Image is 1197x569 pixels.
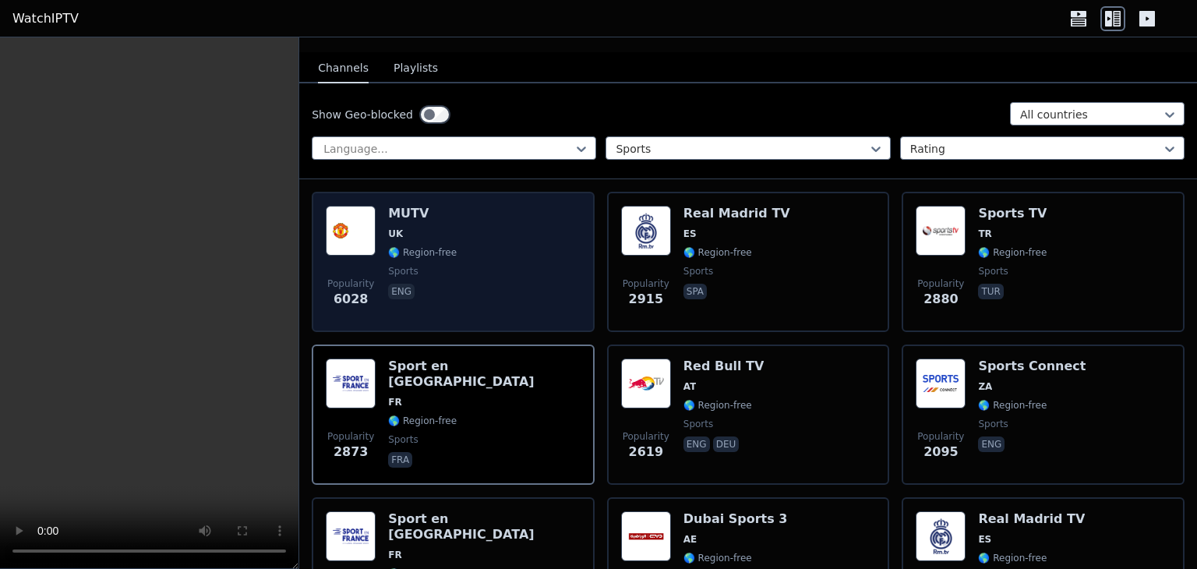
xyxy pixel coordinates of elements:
[923,443,959,461] span: 2095
[683,359,764,374] h6: Red Bull TV
[978,228,991,240] span: TR
[683,380,697,393] span: AT
[978,511,1085,527] h6: Real Madrid TV
[917,430,964,443] span: Popularity
[683,228,697,240] span: ES
[683,418,713,430] span: sports
[623,277,669,290] span: Popularity
[334,443,369,461] span: 2873
[621,206,671,256] img: Real Madrid TV
[318,54,369,83] button: Channels
[683,284,707,299] p: spa
[683,511,788,527] h6: Dubai Sports 3
[916,511,966,561] img: Real Madrid TV
[388,246,457,259] span: 🌎 Region-free
[916,206,966,256] img: Sports TV
[978,380,992,393] span: ZA
[12,9,79,28] a: WatchIPTV
[978,399,1047,412] span: 🌎 Region-free
[326,206,376,256] img: MUTV
[327,277,374,290] span: Popularity
[388,228,403,240] span: UK
[326,511,376,561] img: Sport en France
[713,436,740,452] p: deu
[629,443,664,461] span: 2619
[683,399,752,412] span: 🌎 Region-free
[388,265,418,277] span: sports
[978,206,1047,221] h6: Sports TV
[312,107,413,122] label: Show Geo-blocked
[327,430,374,443] span: Popularity
[388,396,401,408] span: FR
[388,549,401,561] span: FR
[326,359,376,408] img: Sport en France
[388,433,418,446] span: sports
[978,552,1047,564] span: 🌎 Region-free
[388,452,412,468] p: fra
[388,284,415,299] p: eng
[388,206,457,221] h6: MUTV
[683,436,710,452] p: eng
[978,265,1008,277] span: sports
[388,359,581,390] h6: Sport en [GEOGRAPHIC_DATA]
[388,511,581,542] h6: Sport en [GEOGRAPHIC_DATA]
[978,436,1005,452] p: eng
[923,290,959,309] span: 2880
[683,533,697,546] span: AE
[621,511,671,561] img: Dubai Sports 3
[683,206,790,221] h6: Real Madrid TV
[334,290,369,309] span: 6028
[623,430,669,443] span: Popularity
[978,284,1003,299] p: tur
[978,533,991,546] span: ES
[683,265,713,277] span: sports
[917,277,964,290] span: Popularity
[978,418,1008,430] span: sports
[916,359,966,408] img: Sports Connect
[621,359,671,408] img: Red Bull TV
[388,415,457,427] span: 🌎 Region-free
[683,246,752,259] span: 🌎 Region-free
[978,246,1047,259] span: 🌎 Region-free
[629,290,664,309] span: 2915
[978,359,1086,374] h6: Sports Connect
[394,54,438,83] button: Playlists
[683,552,752,564] span: 🌎 Region-free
